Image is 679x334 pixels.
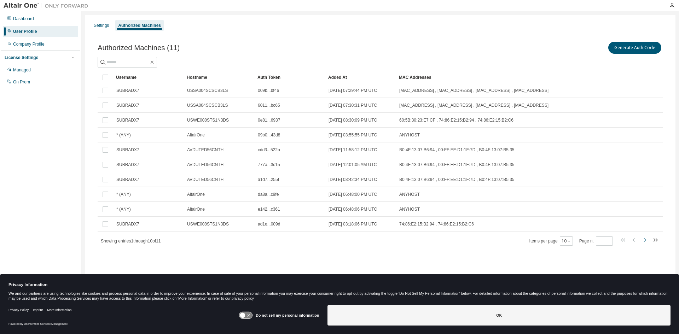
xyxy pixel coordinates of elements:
div: Hostname [187,72,252,83]
div: Settings [94,23,109,28]
span: AltairOne [187,206,205,212]
span: [DATE] 06:48:00 PM UTC [329,192,377,197]
span: 0e81...6937 [258,117,280,123]
span: * (ANY) [116,132,131,138]
div: Authorized Machines [118,23,161,28]
span: [DATE] 03:18:06 PM UTC [329,221,377,227]
span: Showing entries 1 through 10 of 11 [101,239,161,244]
span: [DATE] 07:30:31 PM UTC [329,102,377,108]
span: [DATE] 08:30:09 PM UTC [329,117,377,123]
span: SUBRADX7 [116,162,139,168]
span: USSA004SCSCB3LS [187,88,228,93]
span: 6011...bc65 [258,102,280,108]
span: SUBRADX7 [116,117,139,123]
span: SUBRADX7 [116,221,139,227]
span: [DATE] 06:48:06 PM UTC [329,206,377,212]
span: 009b...bf46 [258,88,279,93]
span: SUBRADX7 [116,147,139,153]
div: MAC Addresses [399,72,588,83]
span: 777a...3c15 [258,162,280,168]
div: On Prem [13,79,30,85]
span: B0:4F:13:07:B6:94 , 00:FF:EE:D1:1F:7D , B0:4F:13:07:B5:35 [399,147,515,153]
img: Altair One [4,2,92,9]
span: * (ANY) [116,192,131,197]
button: 10 [562,238,571,244]
div: Added At [328,72,393,83]
span: 74:86:E2:15:B2:94 , 74:86:E2:15:B2:C6 [399,221,474,227]
span: AltairOne [187,192,205,197]
span: ad1e...009d [258,221,280,227]
div: Managed [13,67,31,73]
span: * (ANY) [116,206,131,212]
span: B0:4F:13:07:B6:94 , 00:FF:EE:D1:1F:7D , B0:4F:13:07:B5:35 [399,177,515,182]
span: e142...c361 [258,206,280,212]
span: SUBRADX7 [116,177,139,182]
span: [MAC_ADDRESS] , [MAC_ADDRESS] , [MAC_ADDRESS] , [MAC_ADDRESS] [399,88,549,93]
span: 09b0...43d8 [258,132,280,138]
div: User Profile [13,29,37,34]
div: Company Profile [13,41,45,47]
div: License Settings [5,55,38,60]
span: [DATE] 12:01:05 AM UTC [329,162,377,168]
span: ANYHOST [399,206,420,212]
div: Dashboard [13,16,34,22]
span: AVDUTED56CNTH [187,147,224,153]
span: SUBRADX7 [116,88,139,93]
span: AVDUTED56CNTH [187,162,224,168]
span: Page n. [579,236,613,246]
span: AVDUTED56CNTH [187,177,224,182]
span: [DATE] 03:55:55 PM UTC [329,132,377,138]
span: [DATE] 11:58:12 PM UTC [329,147,377,153]
span: a1d7...255f [258,177,279,182]
span: SUBRADX7 [116,102,139,108]
span: ANYHOST [399,192,420,197]
span: 60:5B:30:23:E7:CF , 74:86:E2:15:B2:94 , 74:86:E2:15:B2:C6 [399,117,513,123]
span: ANYHOST [399,132,420,138]
button: Generate Auth Code [608,42,661,54]
span: [DATE] 03:42:34 PM UTC [329,177,377,182]
span: USWE008STS1N3DS [187,117,229,123]
span: Authorized Machines (11) [98,44,180,52]
span: AltairOne [187,132,205,138]
span: [MAC_ADDRESS] , [MAC_ADDRESS] , [MAC_ADDRESS] , [MAC_ADDRESS] [399,102,549,108]
span: Items per page [529,236,573,246]
div: Username [116,72,181,83]
span: USSA004SCSCB3LS [187,102,228,108]
span: cdd3...522b [258,147,280,153]
span: [DATE] 07:29:44 PM UTC [329,88,377,93]
span: da8a...c9fe [258,192,279,197]
span: USWE008STS1N3DS [187,221,229,227]
span: B0:4F:13:07:B6:94 , 00:FF:EE:D1:1F:7D , B0:4F:13:07:B5:35 [399,162,515,168]
div: Auth Token [257,72,323,83]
